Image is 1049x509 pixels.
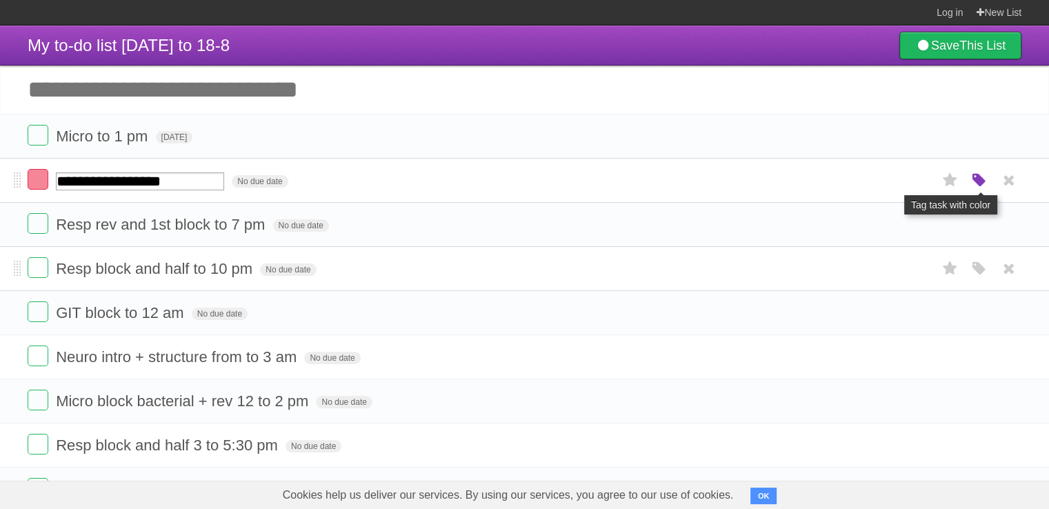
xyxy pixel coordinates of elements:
span: Cookies help us deliver our services. By using our services, you agree to our use of cookies. [269,481,748,509]
span: My to-do list [DATE] to 18-8 [28,36,230,54]
span: Micro block bacterial + rev 12 to 2 pm [56,392,312,410]
span: No due date [273,219,329,232]
label: Done [28,478,48,499]
span: Resp rev and 1st block to 7 pm [56,216,268,233]
label: Done [28,257,48,278]
label: Done [28,301,48,322]
label: Done [28,390,48,410]
span: No due date [260,263,316,276]
span: No due date [316,396,372,408]
span: GIT block to 12 am [56,304,187,321]
span: No due date [192,308,248,320]
span: Resp block and half 3 to 5:30 pm [56,437,281,454]
label: Star task [937,169,963,192]
label: Star task [937,257,963,280]
span: No due date [286,440,341,452]
label: Done [28,213,48,234]
label: Done [28,125,48,146]
span: No due date [232,175,288,188]
span: [DATE] [156,131,193,143]
button: OK [750,488,777,504]
a: SaveThis List [899,32,1021,59]
span: No due date [304,352,360,364]
label: Done [28,169,48,190]
span: Micro to 1 pm [56,128,151,145]
b: This List [959,39,1006,52]
span: Neuro intro + structure from to 3 am [56,348,300,366]
label: Done [28,434,48,455]
label: Done [28,346,48,366]
span: Resp block and half to 10 pm [56,260,256,277]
